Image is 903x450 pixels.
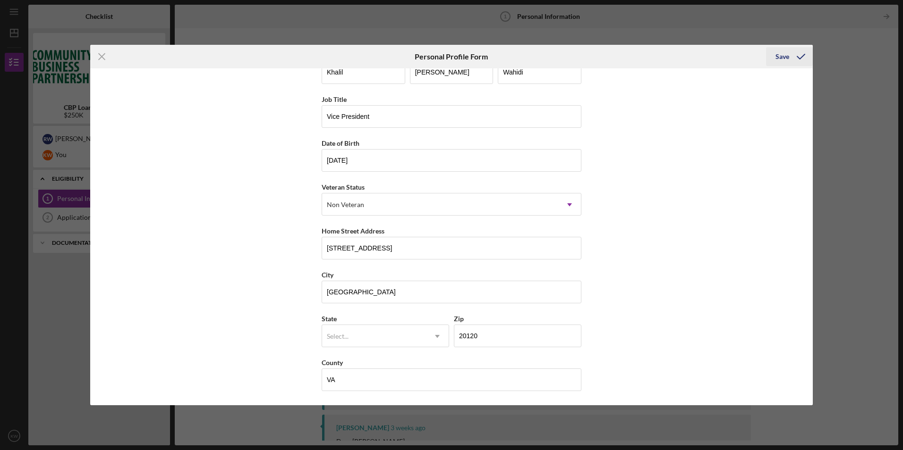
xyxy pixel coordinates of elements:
[327,201,364,208] div: Non Veteran
[322,271,333,279] label: City
[322,358,343,367] label: County
[322,95,347,103] label: Job Title
[415,52,488,61] h6: Personal Profile Form
[322,139,359,147] label: Date of Birth
[454,315,464,323] label: Zip
[322,227,384,235] label: Home Street Address
[766,47,813,66] button: Save
[775,47,789,66] div: Save
[327,333,349,340] div: Select...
